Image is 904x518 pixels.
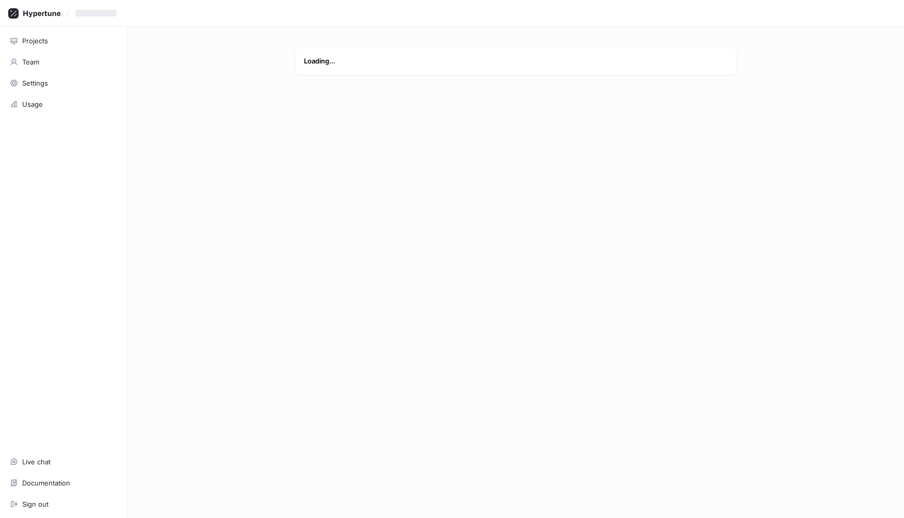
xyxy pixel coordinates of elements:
div: Usage [22,100,43,108]
a: Projects [5,32,122,50]
span: ‌ [75,10,117,17]
a: Team [5,53,122,71]
div: Team [22,58,39,66]
div: Documentation [22,479,70,487]
a: Usage [5,95,122,113]
a: Settings [5,74,122,92]
div: Projects [22,37,48,45]
button: ‌ [71,5,125,22]
div: Sign out [22,500,49,508]
p: Loading... [304,56,728,67]
div: Settings [22,79,48,87]
div: Live chat [22,458,51,466]
a: Documentation [5,474,122,492]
